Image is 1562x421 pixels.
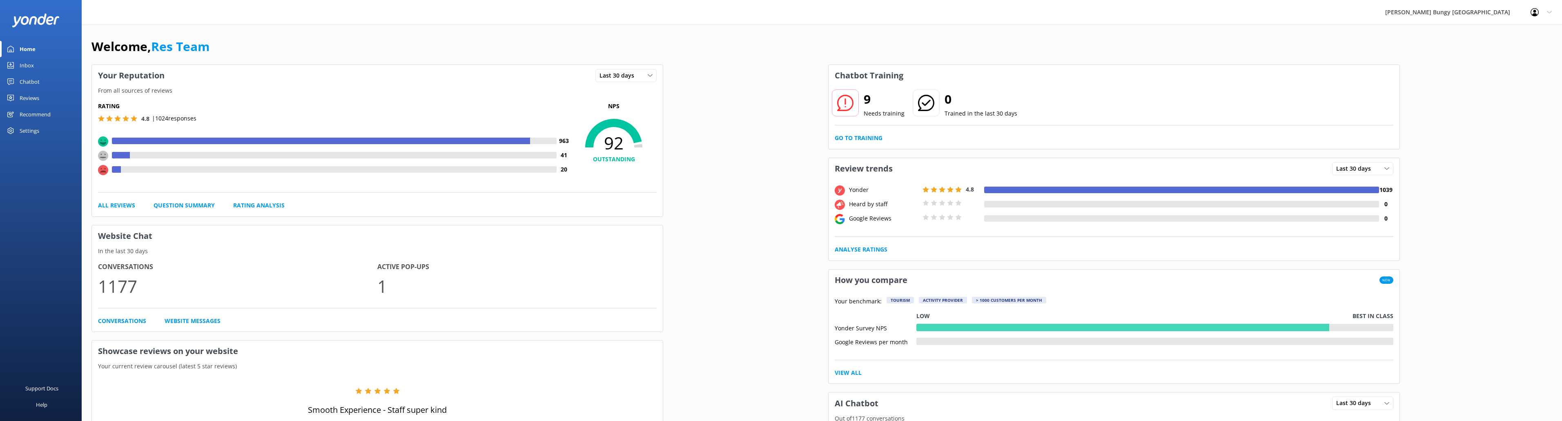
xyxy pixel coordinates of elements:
h1: Welcome, [91,37,209,56]
p: In the last 30 days [92,247,663,256]
div: Activity Provider [919,297,967,303]
h4: 20 [557,165,571,174]
div: Home [20,41,36,57]
p: Your current review carousel (latest 5 star reviews) [92,362,663,371]
h4: 41 [557,151,571,160]
h3: How you compare [829,270,914,291]
a: Conversations [98,316,146,325]
div: Google Reviews [847,214,920,223]
span: Last 30 days [599,71,639,80]
div: Reviews [20,90,39,106]
h5: Rating [98,102,571,111]
h3: Showcase reviews on your website [92,341,663,362]
p: Needs training [864,109,905,118]
div: Settings [20,123,39,139]
div: Help [36,396,47,413]
span: Last 30 days [1336,164,1376,173]
div: Tourism [887,297,914,303]
span: Last 30 days [1336,399,1376,408]
h4: Conversations [98,262,377,272]
h3: AI Chatbot [829,393,885,414]
span: New [1379,276,1393,284]
a: All Reviews [98,201,135,210]
h4: 0 [1379,214,1393,223]
p: Trained in the last 30 days [945,109,1017,118]
p: Best in class [1353,312,1393,321]
div: Support Docs [25,380,58,396]
span: 4.8 [966,185,974,193]
h4: OUTSTANDING [571,155,657,164]
p: From all sources of reviews [92,86,663,95]
div: Yonder [847,185,920,194]
p: 1 [377,272,657,300]
a: Website Messages [165,316,221,325]
h2: 0 [945,89,1017,109]
p: NPS [571,102,657,111]
div: Inbox [20,57,34,74]
a: Rating Analysis [233,201,285,210]
h3: Review trends [829,158,899,179]
div: Google Reviews per month [835,338,916,345]
a: Res Team [151,38,209,55]
span: 92 [571,133,657,153]
p: 1177 [98,272,377,300]
a: View All [835,368,862,377]
h3: Chatbot Training [829,65,909,86]
p: Smooth Experience - Staff super kind [308,404,447,416]
p: Low [916,312,930,321]
a: Question Summary [154,201,215,210]
div: > 1000 customers per month [972,297,1046,303]
h3: Website Chat [92,225,663,247]
div: Chatbot [20,74,40,90]
p: | 1024 responses [152,114,196,123]
div: Yonder Survey NPS [835,324,916,331]
h2: 9 [864,89,905,109]
div: Recommend [20,106,51,123]
img: yonder-white-logo.png [12,13,59,27]
p: Your benchmark: [835,297,882,307]
a: Analyse Ratings [835,245,887,254]
h4: 0 [1379,200,1393,209]
h4: 1039 [1379,185,1393,194]
h4: Active Pop-ups [377,262,657,272]
span: 4.8 [141,115,149,123]
h4: 963 [557,136,571,145]
h3: Your Reputation [92,65,171,86]
a: Go to Training [835,134,882,143]
div: Heard by staff [847,200,920,209]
